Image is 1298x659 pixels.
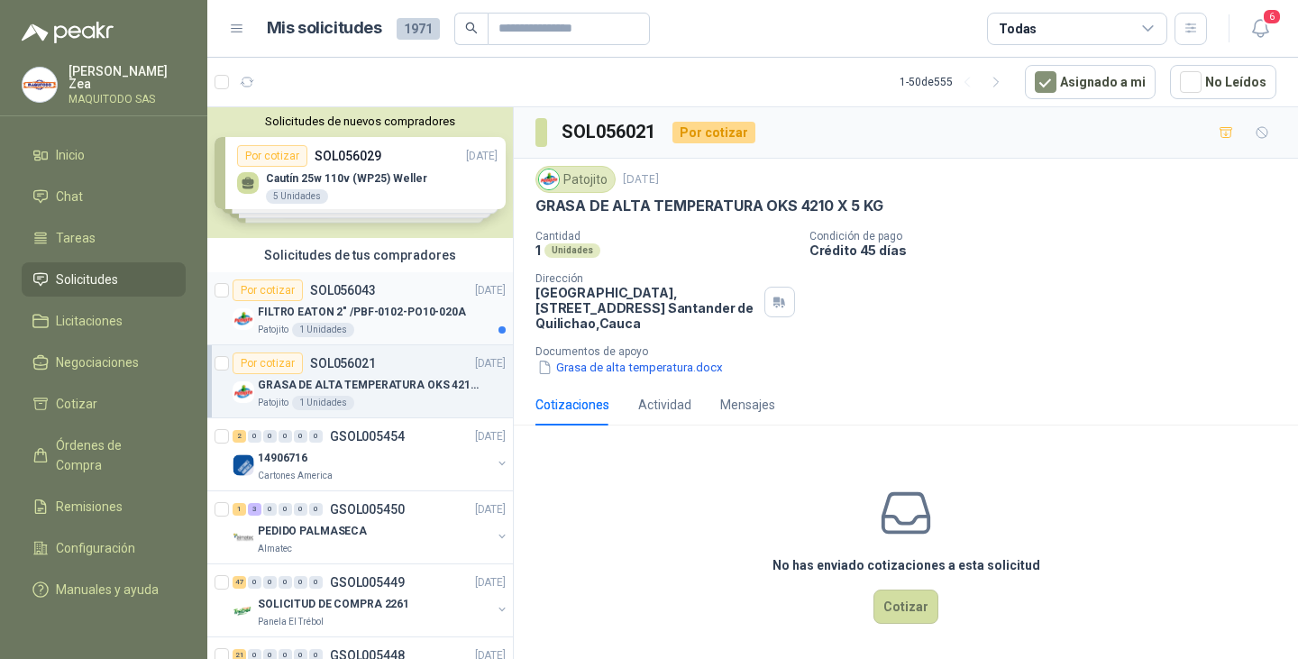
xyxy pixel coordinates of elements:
div: 1 Unidades [292,323,354,337]
div: 2 [233,430,246,443]
a: Tareas [22,221,186,255]
a: Negociaciones [22,345,186,380]
div: 1 - 50 de 555 [900,68,1010,96]
p: [DATE] [475,501,506,518]
span: Solicitudes [56,270,118,289]
a: Órdenes de Compra [22,428,186,482]
img: Company Logo [233,308,254,330]
a: Solicitudes [22,262,186,297]
div: 0 [294,430,307,443]
div: 0 [263,430,277,443]
p: Condición de pago [809,230,1291,243]
div: Por cotizar [233,352,303,374]
div: 0 [279,503,292,516]
a: Cotizar [22,387,186,421]
a: Por cotizarSOL056021[DATE] Company LogoGRASA DE ALTA TEMPERATURA OKS 4210 X 5 KGPatojito1 Unidades [207,345,513,418]
div: 0 [294,503,307,516]
div: Cotizaciones [535,395,609,415]
div: 0 [248,430,261,443]
p: Cartones America [258,469,333,483]
p: FILTRO EATON 2" /PBF-0102-PO10-020A [258,304,466,321]
h1: Mis solicitudes [267,15,382,41]
p: Cantidad [535,230,795,243]
span: Inicio [56,145,85,165]
div: 47 [233,576,246,589]
div: 0 [279,430,292,443]
div: Solicitudes de tus compradores [207,238,513,272]
p: [DATE] [475,574,506,591]
div: Todas [999,19,1037,39]
div: Solicitudes de nuevos compradoresPor cotizarSOL056029[DATE] Cautín 25w 110v (WP25) Weller5 Unidad... [207,107,513,238]
a: 47 0 0 0 0 0 GSOL005449[DATE] Company LogoSOLICITUD DE COMPRA 2261Panela El Trébol [233,572,509,629]
p: [PERSON_NAME] Zea [69,65,186,90]
p: GRASA DE ALTA TEMPERATURA OKS 4210 X 5 KG [258,377,482,394]
a: Remisiones [22,490,186,524]
p: Documentos de apoyo [535,345,1291,358]
span: Órdenes de Compra [56,435,169,475]
img: Company Logo [539,169,559,189]
span: Manuales y ayuda [56,580,159,600]
img: Company Logo [233,527,254,549]
h3: SOL056021 [562,118,658,146]
p: Dirección [535,272,757,285]
p: SOLICITUD DE COMPRA 2261 [258,596,409,613]
img: Company Logo [233,600,254,622]
div: 0 [309,576,323,589]
img: Company Logo [233,381,254,403]
a: Chat [22,179,186,214]
button: No Leídos [1170,65,1276,99]
div: Por cotizar [233,279,303,301]
p: GRASA DE ALTA TEMPERATURA OKS 4210 X 5 KG [535,197,883,215]
img: Company Logo [233,454,254,476]
div: 0 [279,576,292,589]
p: Crédito 45 días [809,243,1291,258]
span: Licitaciones [56,311,123,331]
div: 1 Unidades [292,396,354,410]
div: 0 [263,503,277,516]
a: 1 3 0 0 0 0 GSOL005450[DATE] Company LogoPEDIDO PALMASECAAlmatec [233,499,509,556]
p: Patojito [258,323,288,337]
div: 1 [233,503,246,516]
img: Company Logo [23,68,57,102]
div: 0 [309,503,323,516]
div: 3 [248,503,261,516]
p: GSOL005450 [330,503,405,516]
span: Negociaciones [56,352,139,372]
p: [DATE] [475,428,506,445]
p: [DATE] [475,355,506,372]
a: 2 0 0 0 0 0 GSOL005454[DATE] Company Logo14906716Cartones America [233,426,509,483]
a: Licitaciones [22,304,186,338]
p: MAQUITODO SAS [69,94,186,105]
a: Manuales y ayuda [22,572,186,607]
span: 6 [1262,8,1282,25]
span: Configuración [56,538,135,558]
a: Por cotizarSOL056043[DATE] Company LogoFILTRO EATON 2" /PBF-0102-PO10-020APatojito1 Unidades [207,272,513,345]
p: [DATE] [623,171,659,188]
button: 6 [1244,13,1276,45]
span: Remisiones [56,497,123,517]
div: Actividad [638,395,691,415]
button: Cotizar [873,590,938,624]
p: 1 [535,243,541,258]
button: Asignado a mi [1025,65,1156,99]
a: Inicio [22,138,186,172]
p: SOL056043 [310,284,376,297]
h3: No has enviado cotizaciones a esta solicitud [772,555,1040,575]
p: [DATE] [475,282,506,299]
span: Tareas [56,228,96,248]
a: Configuración [22,531,186,565]
p: Panela El Trébol [258,615,324,629]
span: 1971 [397,18,440,40]
p: GSOL005454 [330,430,405,443]
div: Mensajes [720,395,775,415]
p: Almatec [258,542,292,556]
div: Patojito [535,166,616,193]
p: GSOL005449 [330,576,405,589]
img: Logo peakr [22,22,114,43]
div: 0 [309,430,323,443]
button: Solicitudes de nuevos compradores [215,114,506,128]
span: Chat [56,187,83,206]
div: Por cotizar [672,122,755,143]
p: PEDIDO PALMASECA [258,523,367,540]
div: 0 [263,576,277,589]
